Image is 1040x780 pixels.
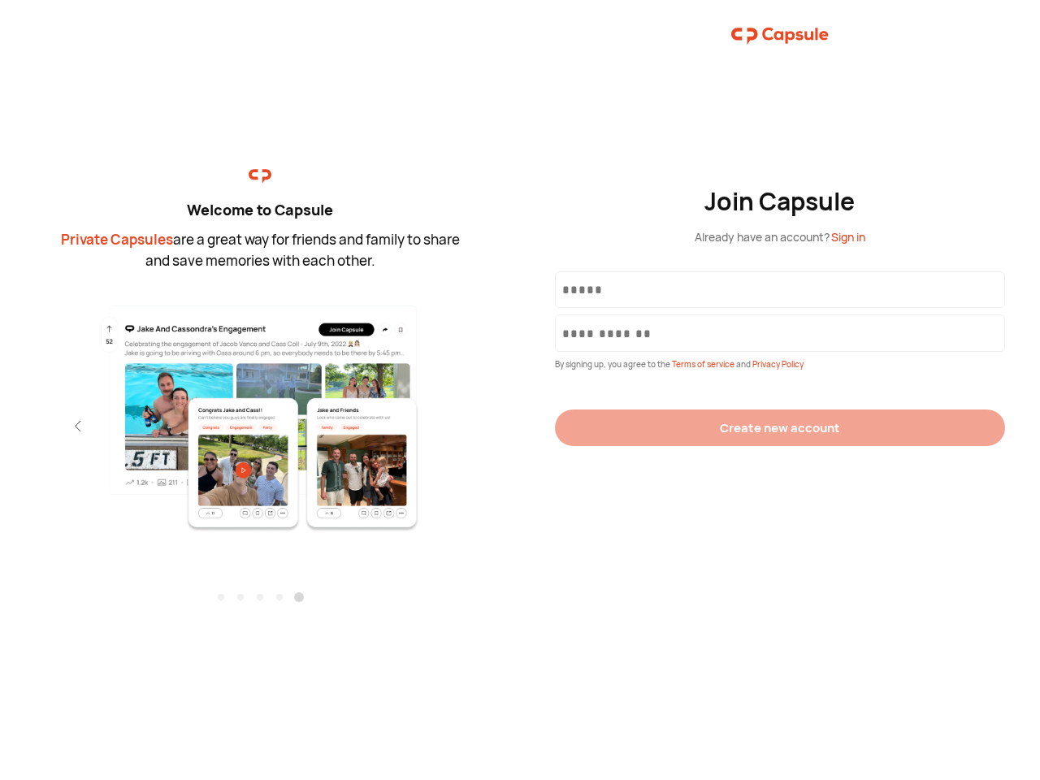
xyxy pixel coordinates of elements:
span: Privacy Policy [752,358,804,370]
div: Welcome to Capsule [57,199,463,221]
button: Create new account [555,409,1005,446]
div: are a great way for friends and family to share and save memories with each other. [57,229,463,271]
img: logo [249,165,271,188]
div: By signing up, you agree to the and [555,358,1005,370]
span: Sign in [831,229,865,245]
div: Join Capsule [704,187,856,216]
img: fifth.png [83,303,438,532]
div: Create new account [720,419,840,436]
span: Terms of service [672,358,736,370]
span: Private Capsules [61,230,173,249]
div: Already have an account? [695,228,865,245]
img: logo [731,19,829,52]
